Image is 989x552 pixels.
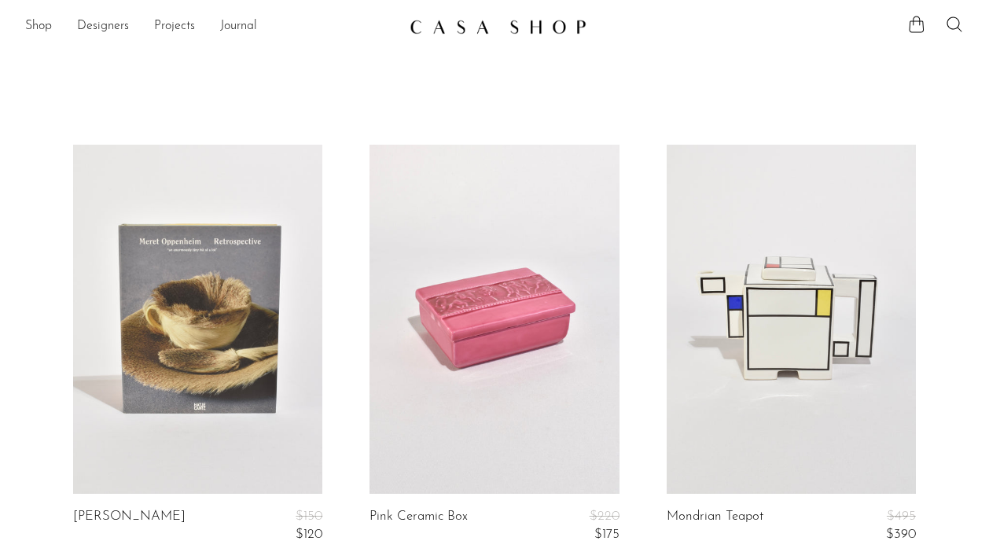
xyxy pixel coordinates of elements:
[296,510,322,523] span: $150
[886,528,916,541] span: $390
[594,528,620,541] span: $175
[369,510,468,542] a: Pink Ceramic Box
[25,17,52,37] a: Shop
[220,17,257,37] a: Journal
[77,17,129,37] a: Designers
[25,13,397,40] nav: Desktop navigation
[25,13,397,40] ul: NEW HEADER MENU
[667,510,763,542] a: Mondrian Teapot
[296,528,322,541] span: $120
[887,510,916,523] span: $495
[154,17,195,37] a: Projects
[590,510,620,523] span: $220
[73,510,186,542] a: [PERSON_NAME]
